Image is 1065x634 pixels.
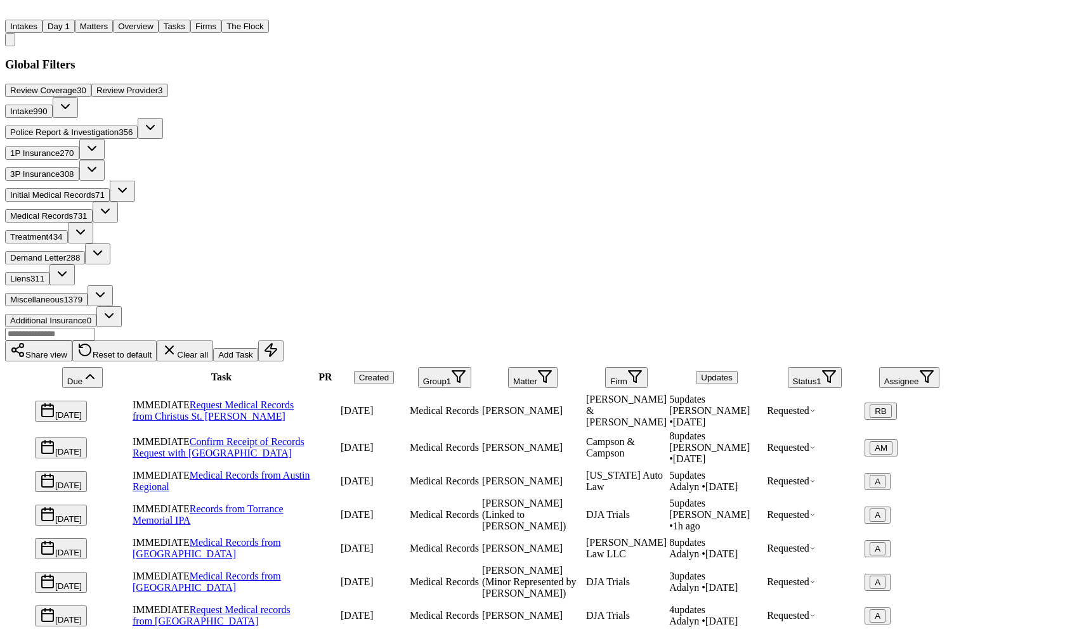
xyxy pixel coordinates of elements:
button: [DATE] [35,505,87,526]
a: Records from Torrance Memorial IPA [133,503,284,526]
span: Liens [10,274,30,283]
button: Day 1 [42,20,75,33]
button: RB [865,403,897,420]
div: Task [133,372,310,383]
span: Select row [7,484,32,495]
a: Request Medical Records from Christus St. [PERSON_NAME] [133,399,294,422]
span: Delores Wright [482,475,563,486]
span: 1 [816,377,821,386]
span: Requested [767,576,816,587]
button: A [870,609,885,623]
div: 5 update s [669,470,764,481]
span: 8/2/2025, 2:04:36 PM [341,405,374,416]
div: 8 update s [669,430,764,442]
span: 1379 [63,295,82,304]
div: Last updated by Ada Martinez at 10/10/2025, 12:49:30 PM [669,442,764,465]
button: Demand Letter288 [5,251,85,264]
button: Firm [605,367,648,388]
a: The Flock [221,20,269,31]
button: Miscellaneous1379 [5,293,88,306]
span: Medical Records [410,610,479,621]
button: Due [62,367,103,388]
div: 5 update s [669,394,764,405]
button: RB [870,404,892,418]
button: A [865,607,891,624]
button: AM [865,439,898,456]
button: Immediate Task [258,340,284,361]
span: Intake [10,107,33,116]
div: Last updated by Anna Contreras at 10/13/2025, 3:26:35 PM [669,509,764,532]
span: 308 [60,169,74,179]
div: 3 update s [669,571,764,582]
a: Request Medical records from [GEOGRAPHIC_DATA] [133,604,291,626]
span: 3 [158,86,162,95]
span: Campson & Campson [586,436,635,458]
button: A [865,507,891,524]
span: Dennis Escobar (Linked to Teresa Flores) [482,498,566,531]
span: 71 [95,190,105,200]
a: Overview [113,20,159,31]
a: Intakes [5,20,42,31]
span: Review Coverage [10,86,77,95]
a: Medical Records from [GEOGRAPHIC_DATA] [133,571,281,593]
div: Last updated by Adalyn at 10/9/2025, 12:52:01 PM [669,616,764,627]
button: Group1 [418,367,471,388]
span: Requested [767,543,816,553]
span: Requested [767,405,816,416]
span: Jonathan Ayala [482,405,563,416]
button: A [865,540,891,557]
button: Status1 [788,367,842,388]
span: 288 [66,253,80,262]
button: Updates [696,371,738,384]
span: 311 [30,274,44,283]
button: [DATE] [35,538,87,559]
button: Tasks [159,20,190,33]
span: A [875,578,880,587]
span: 7/11/2025, 11:15:05 AM [341,543,374,553]
button: Clear all [157,340,213,361]
span: IMMEDIATE [133,503,190,514]
button: Share view [5,340,72,361]
button: Reset to default [72,340,157,361]
a: Day 1 [42,20,75,31]
button: [DATE] [35,572,87,593]
button: [DATE] [35,437,87,458]
a: Matters [75,20,113,31]
span: IMMEDIATE [133,604,190,615]
button: Review Coverage30 [5,84,91,97]
button: Liens311 [5,272,49,285]
button: Assignee [879,367,939,388]
span: Brandon Bennett [482,442,563,453]
span: Medical Records [410,543,479,553]
span: 3P Insurance [10,169,60,179]
button: [DATE] [35,401,87,422]
button: Medical Records731 [5,209,93,223]
button: A [870,542,885,555]
span: Initial Medical Records [10,190,95,200]
span: Collins & Collins [586,394,667,427]
button: The Flock [221,20,269,33]
span: Medical Records [410,509,479,520]
button: A [870,576,885,589]
span: Requested [767,442,816,453]
span: Miscellaneous [10,295,63,304]
span: IMMEDIATE [133,436,190,447]
span: A [875,544,880,553]
span: Select row [7,551,32,562]
div: Last updated by Adalyn at 10/1/2025, 5:31:10 PM [669,481,764,493]
button: A [865,473,891,490]
span: Treatment [10,232,48,242]
button: [DATE] [35,471,87,492]
span: IMMEDIATE [133,537,190,548]
span: Requested [767,610,816,621]
button: Intake990 [5,105,53,118]
button: Review Provider3 [91,84,167,97]
button: Add Task [213,348,258,361]
span: DJA Trials [586,509,630,520]
span: IMMEDIATE [133,571,190,581]
span: 9/4/2025, 2:27:20 PM [341,610,374,621]
span: Demi Mendez (Minor Represented by Teresa Flores) [482,565,576,598]
span: A [875,477,880,486]
span: Medical Records [410,576,479,587]
span: 5/19/2025, 5:33:36 PM [341,509,374,520]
